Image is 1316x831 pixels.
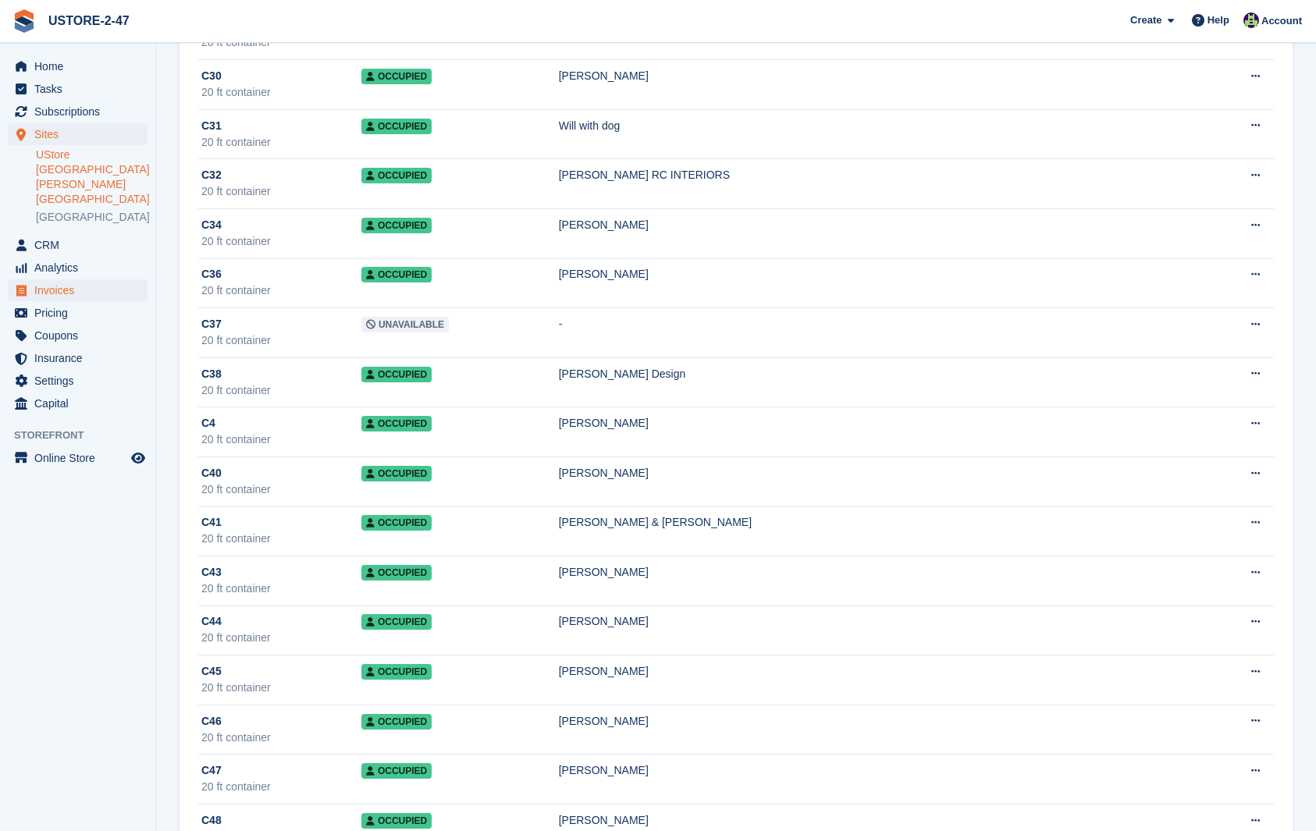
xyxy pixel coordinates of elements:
span: C31 [201,118,222,134]
img: stora-icon-8386f47178a22dfd0bd8f6a31ec36ba5ce8667c1dd55bd0f319d3a0aa187defe.svg [12,9,36,33]
div: 20 ft container [201,183,361,200]
span: Insurance [34,347,128,369]
span: Occupied [361,168,432,183]
div: 20 ft container [201,134,361,151]
span: C44 [201,613,222,630]
div: [PERSON_NAME] RC INTERIORS [559,167,1200,183]
a: UStore [GEOGRAPHIC_DATA] [PERSON_NAME][GEOGRAPHIC_DATA] [36,147,148,207]
span: Occupied [361,416,432,431]
span: C37 [201,316,222,332]
a: menu [8,101,148,123]
span: CRM [34,234,128,256]
div: 20 ft container [201,630,361,646]
span: Online Store [34,447,128,469]
td: - [559,308,1200,358]
span: C45 [201,663,222,680]
span: C36 [201,266,222,282]
span: Occupied [361,267,432,282]
span: C34 [201,217,222,233]
a: menu [8,257,148,279]
span: Help [1208,12,1229,28]
span: C4 [201,415,215,431]
span: C47 [201,762,222,779]
a: menu [8,123,148,145]
div: 20 ft container [201,581,361,597]
span: Occupied [361,69,432,84]
div: 20 ft container [201,282,361,299]
a: menu [8,55,148,77]
span: Create [1130,12,1161,28]
span: Pricing [34,302,128,324]
span: Occupied [361,119,432,134]
span: C46 [201,713,222,730]
span: Occupied [361,218,432,233]
a: menu [8,325,148,346]
span: C40 [201,465,222,481]
span: Occupied [361,466,432,481]
div: [PERSON_NAME] [559,663,1200,680]
a: menu [8,370,148,392]
a: menu [8,78,148,100]
div: [PERSON_NAME] [559,415,1200,431]
span: Unavailable [361,317,449,332]
span: C32 [201,167,222,183]
a: menu [8,347,148,369]
span: Occupied [361,565,432,581]
a: menu [8,279,148,301]
a: menu [8,447,148,469]
img: Kelly Donaldson [1243,12,1259,28]
div: [PERSON_NAME] [559,465,1200,481]
div: 20 ft container [201,233,361,250]
a: menu [8,234,148,256]
span: Tasks [34,78,128,100]
span: C41 [201,514,222,531]
span: Invoices [34,279,128,301]
span: Subscriptions [34,101,128,123]
span: Coupons [34,325,128,346]
span: C30 [201,68,222,84]
div: [PERSON_NAME] [559,613,1200,630]
div: [PERSON_NAME] & [PERSON_NAME] [559,514,1200,531]
span: Occupied [361,664,432,680]
span: Occupied [361,763,432,779]
div: [PERSON_NAME] [559,812,1200,829]
span: Occupied [361,813,432,829]
div: [PERSON_NAME] [559,217,1200,233]
a: menu [8,392,148,414]
div: 20 ft container [201,531,361,547]
div: 20 ft container [201,431,361,448]
div: 20 ft container [201,730,361,746]
a: Preview store [129,449,148,467]
span: C43 [201,564,222,581]
span: Occupied [361,367,432,382]
span: Account [1261,13,1302,29]
div: 20 ft container [201,779,361,795]
div: [PERSON_NAME] [559,266,1200,282]
span: Occupied [361,714,432,730]
div: 20 ft container [201,332,361,349]
span: Occupied [361,614,432,630]
div: [PERSON_NAME] [559,713,1200,730]
span: Analytics [34,257,128,279]
span: Capital [34,392,128,414]
div: [PERSON_NAME] [559,68,1200,84]
a: USTORE-2-47 [42,8,136,34]
div: 20 ft container [201,382,361,399]
a: [GEOGRAPHIC_DATA] [36,210,148,225]
div: 20 ft container [201,84,361,101]
span: C38 [201,366,222,382]
span: Occupied [361,515,432,531]
span: Home [34,55,128,77]
div: 20 ft container [201,680,361,696]
span: C48 [201,812,222,829]
div: [PERSON_NAME] [559,564,1200,581]
div: [PERSON_NAME] [559,762,1200,779]
span: Settings [34,370,128,392]
div: Will with dog [559,118,1200,134]
a: menu [8,302,148,324]
div: 20 ft container [201,34,361,51]
span: Sites [34,123,128,145]
span: Storefront [14,428,155,443]
div: [PERSON_NAME] Design [559,366,1200,382]
div: 20 ft container [201,481,361,498]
